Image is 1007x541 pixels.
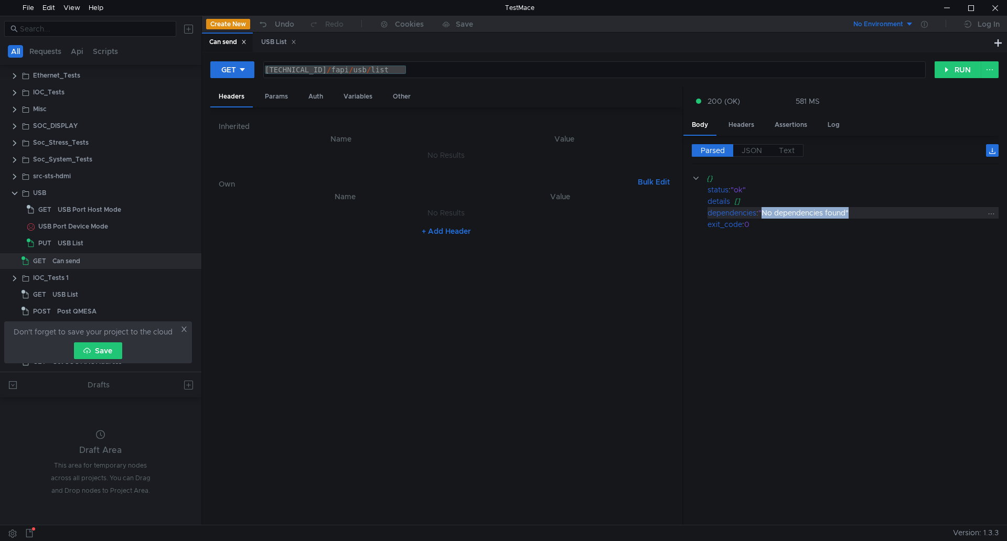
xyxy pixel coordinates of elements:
[14,326,173,338] span: Don't forget to save your project to the cloud
[33,320,46,336] span: GET
[758,207,987,219] div: "No dependencies found"
[221,64,236,75] div: GET
[720,115,763,135] div: Headers
[52,253,80,269] div: Can send
[210,87,253,107] div: Headers
[219,120,674,133] h6: Inherited
[261,37,296,48] div: USB List
[33,118,78,134] div: SOC_DISPLAY
[38,202,51,218] span: GET
[235,190,454,203] th: Name
[708,207,999,219] div: :
[20,23,170,35] input: Search...
[734,196,985,207] div: []
[935,61,981,78] button: RUN
[52,287,78,302] div: USB List
[708,95,740,107] span: 200 (OK)
[841,16,914,33] button: No Environment
[742,146,762,155] span: JSON
[38,219,108,234] div: USB Port Device Mode
[395,18,424,30] div: Cookies
[384,87,419,106] div: Other
[953,525,999,540] span: Version: 1.3.3
[209,37,247,48] div: Can send
[33,185,46,201] div: USB
[708,184,729,196] div: status
[708,207,756,219] div: dependencies
[219,178,634,190] h6: Own
[978,18,1000,30] div: Log In
[57,304,97,319] div: Post QMESA
[33,101,47,117] div: Misc
[38,235,51,251] span: PUT
[8,45,23,58] button: All
[853,19,903,29] div: No Environment
[33,270,69,286] div: IOC_Tests 1
[706,172,984,184] div: {}
[33,287,46,302] span: GET
[335,87,381,106] div: Variables
[26,45,65,58] button: Requests
[779,146,795,155] span: Text
[58,235,83,251] div: USB List
[206,19,250,29] button: Create New
[88,378,110,391] div: Drafts
[708,219,999,230] div: :
[275,18,294,30] div: Undo
[456,20,473,28] div: Save
[708,219,742,230] div: exit_code
[33,304,51,319] span: POST
[33,84,65,100] div: IOC_Tests
[90,45,121,58] button: Scripts
[325,18,344,30] div: Redo
[417,225,475,237] button: + Add Header
[33,253,46,269] span: GET
[33,168,71,184] div: src-sts-hdmi
[634,176,674,188] button: Bulk Edit
[683,115,716,136] div: Body
[427,208,465,218] nz-embed-empty: No Results
[766,115,816,135] div: Assertions
[300,87,331,106] div: Auth
[33,152,92,167] div: Soc_System_Tests
[454,190,666,203] th: Value
[58,202,121,218] div: USB Port Host Mode
[52,320,91,336] div: GET QMESA
[796,96,820,106] div: 581 MS
[744,219,985,230] div: 0
[250,16,302,32] button: Undo
[427,150,465,160] nz-embed-empty: No Results
[455,133,674,145] th: Value
[256,87,296,106] div: Params
[33,68,80,83] div: Ethernet_Tests
[701,146,725,155] span: Parsed
[819,115,848,135] div: Log
[74,342,122,359] button: Save
[210,61,254,78] button: GET
[68,45,87,58] button: Api
[708,184,999,196] div: :
[33,135,89,150] div: Soc_Stress_Tests
[227,133,455,145] th: Name
[302,16,351,32] button: Redo
[708,196,730,207] div: details
[731,184,985,196] div: "ok"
